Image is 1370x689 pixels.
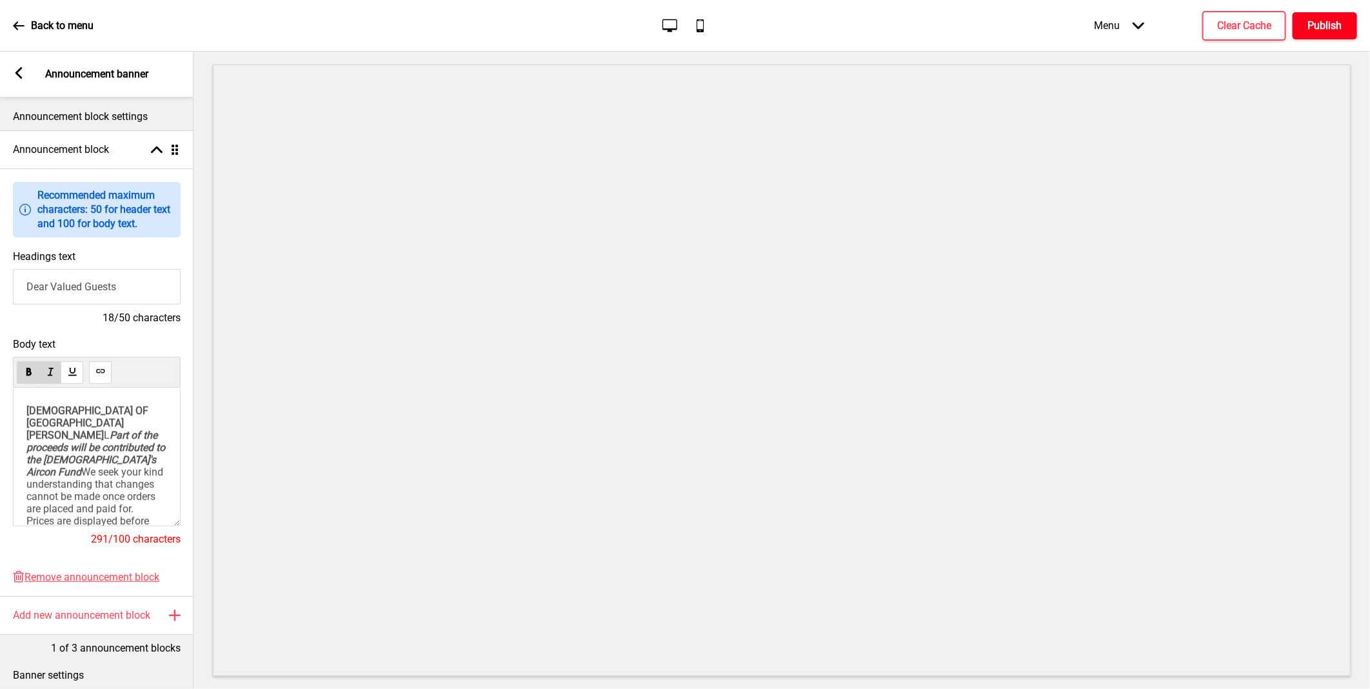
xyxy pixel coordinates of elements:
button: link [89,361,112,384]
span: Part of the proceeds will be contributed to the [DEMOGRAPHIC_DATA]'s Aircon Fund [26,429,168,478]
div: Menu [1081,6,1157,45]
span: [DEMOGRAPHIC_DATA] OF [GEOGRAPHIC_DATA][PERSON_NAME] [26,404,151,441]
p: Banner settings [13,668,181,683]
h4: 18/50 characters [13,311,181,325]
h4: Announcement block [13,143,109,157]
h4: Clear Cache [1217,19,1271,33]
a: Back to menu [13,8,94,43]
p: Recommended maximum characters: 50 for header text and 100 for body text. [37,188,174,231]
h4: Publish [1308,19,1342,33]
p: Announcement banner [45,67,148,81]
p: Back to menu [31,19,94,33]
button: underline [61,361,83,384]
span: 291/100 characters [91,533,181,545]
p: Announcement block settings [13,110,181,124]
label: Headings text [13,250,75,263]
h4: Add new announcement block [13,608,150,623]
span: Body text [13,338,181,350]
button: Publish [1293,12,1357,39]
span: We seek your kind understanding that changes cannot be made once orders are placed and paid for. ... [26,466,166,552]
span: Remove announcement block [25,571,159,583]
button: bold [17,361,39,384]
button: italic [39,361,61,384]
button: Clear Cache [1202,11,1286,41]
span: L [104,429,110,441]
p: 1 of 3 announcement blocks [51,641,181,655]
